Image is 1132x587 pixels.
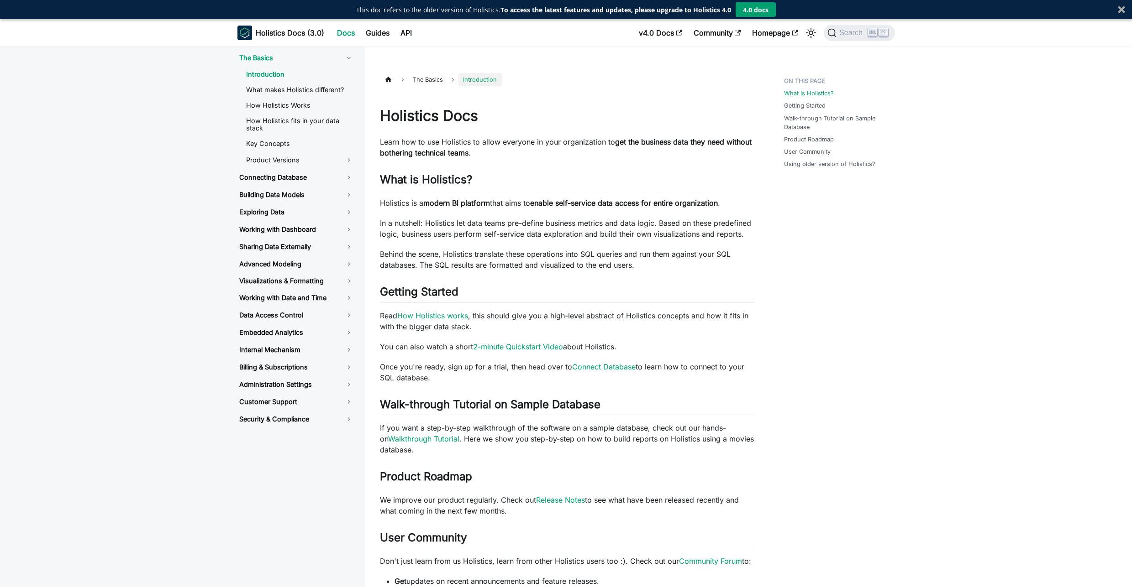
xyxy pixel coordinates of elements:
[380,422,755,455] p: If you want a step-by-step walkthrough of the software on a sample database, check out our hands-...
[500,5,731,14] strong: To access the latest features and updates, please upgrade to Holistics 4.0
[232,377,361,392] a: Administration Settings
[380,398,755,415] h2: Walk-through Tutorial on Sample Database
[747,26,804,40] a: Homepage
[824,25,895,41] button: Search
[232,411,361,427] a: Security & Compliance
[388,434,459,443] a: Walkthrough Tutorial
[380,361,755,383] p: Once you're ready, sign up for a trial, then head over to to learn how to connect to your SQL dat...
[784,101,826,110] a: Getting Started
[360,26,395,40] a: Guides
[332,26,360,40] a: Docs
[239,83,361,97] a: What makes Holistics different?
[380,173,755,190] h2: What is Holistics?
[232,204,361,220] a: Exploring Data
[356,5,731,15] div: This doc refers to the older version of Holistics.To access the latest features and updates, plea...
[380,107,755,125] h1: Holistics Docs
[536,495,585,504] a: Release Notes
[232,50,361,66] a: The Basics
[356,5,731,15] p: This doc refers to the older version of Holistics.
[232,222,361,237] a: Working with Dashboard
[679,556,742,566] a: Community Forum
[256,27,324,38] b: Holistics Docs (3.0)
[804,26,818,40] button: Switch between dark and light mode (currently light mode)
[232,274,338,288] a: Visualizations & Formatting
[239,137,361,151] a: Key Concepts
[572,362,636,371] a: Connect Database
[380,470,755,487] h2: Product Roadmap
[530,198,718,208] strong: enable self-service data access for entire organization
[232,187,361,203] a: Building Data Models
[784,89,834,98] a: What is Holistics?
[688,26,747,40] a: Community
[395,26,417,40] a: API
[784,147,831,156] a: User Community
[395,576,755,587] li: updates on recent announcements and feature releases.
[380,73,755,86] nav: Breadcrumbs
[380,249,755,270] p: Behind the scene, Holistics translate these operations into SQL queries and run them against your...
[458,73,501,86] span: Introduction
[239,99,361,112] a: How Holistics Works
[237,26,324,40] a: HolisticsHolistics Docs (3.0)
[473,342,563,351] a: 2-minute Quickstart Video
[408,73,448,86] span: The Basics
[380,285,755,302] h2: Getting Started
[239,68,361,81] a: Introduction
[380,341,755,352] p: You can also watch a short about Holistics.
[232,256,361,272] a: Advanced Modeling
[380,531,755,548] h2: User Community
[380,136,755,158] p: Learn how to use Holistics to allow everyone in your organization to .
[237,26,252,40] img: Holistics
[232,359,361,375] a: Billing & Subscriptions
[380,137,752,157] strong: get the business data they need without bothering technical teams
[397,311,468,320] a: How Holistics works
[380,310,755,332] p: Read , this should give you a high-level abstract of Holistics concepts and how it fits in with t...
[784,160,875,168] a: Using older version of Holistics?
[338,274,361,288] button: Toggle the collapsible sidebar category 'Visualizations & Formatting'
[784,135,834,144] a: Product Roadmap
[736,2,776,17] button: 4.0 docs
[232,342,361,358] a: Internal Mechanism
[837,29,868,37] span: Search
[380,218,755,239] p: In a nutshell: Holistics let data teams pre-define business metrics and data logic. Based on thes...
[380,197,755,208] p: Holistics is a that aims to .
[380,556,755,566] p: Don't just learn from us Holistics, learn from other Holistics users too :). Check out our to:
[232,239,361,255] a: Sharing Data Externally
[784,114,893,131] a: Walk-through Tutorial on Sample Database
[633,26,688,40] a: v4.0 Docs
[423,198,490,208] strong: modern BI platform
[232,325,361,340] a: Embedded Analytics
[380,73,397,86] a: Home page
[239,152,361,168] a: Product Versions
[879,28,888,36] kbd: K
[239,114,361,135] a: How Holistics fits in your data stack
[380,494,755,516] p: We improve our product regularly. Check out to see what have been released recently and what comi...
[232,307,361,323] a: Data Access Control
[232,290,361,306] a: Working with Date and Time
[395,577,406,586] strong: Get
[232,170,361,185] a: Connecting Database
[232,394,361,410] a: Customer Support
